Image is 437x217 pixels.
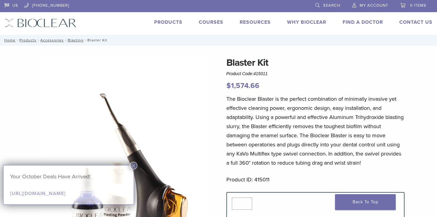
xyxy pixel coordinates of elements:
[130,162,137,170] button: Close
[323,3,340,8] span: Search
[360,3,388,8] span: My Account
[2,38,15,42] a: Home
[199,19,223,25] a: Courses
[226,81,259,90] bdi: 1,574.66
[10,172,127,181] p: Your October Deals Have Arrived!
[253,71,268,76] span: 415011
[36,39,40,42] span: /
[10,191,66,197] a: [URL][DOMAIN_NAME]
[64,39,68,42] span: /
[15,39,19,42] span: /
[240,19,271,25] a: Resources
[40,38,64,42] a: Accessories
[68,38,83,42] a: Blasting
[226,175,405,184] p: Product ID: 415011
[343,19,383,25] a: Find A Doctor
[154,19,182,25] a: Products
[287,19,326,25] a: Why Bioclear
[19,38,36,42] a: Products
[399,19,432,25] a: Contact Us
[226,81,231,90] span: $
[335,194,396,210] a: Back To Top
[226,94,405,167] p: The Bioclear Blaster is the perfect combination of minimally invasive yet effective cleaning powe...
[226,71,268,76] span: Product Code:
[226,55,405,70] h1: Blaster Kit
[5,19,76,27] img: Bioclear
[83,39,87,42] span: /
[410,3,426,8] span: 0 items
